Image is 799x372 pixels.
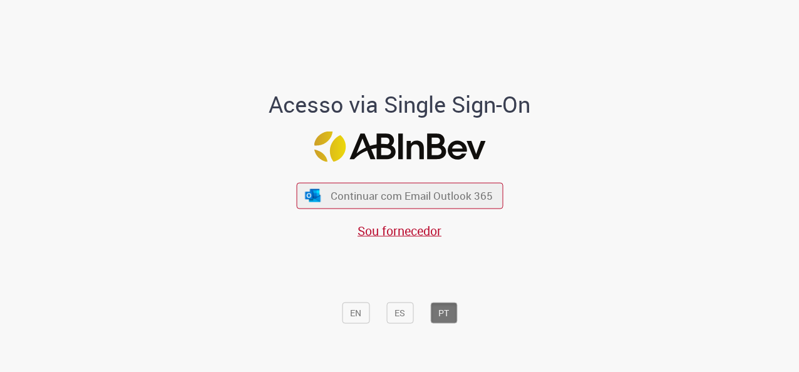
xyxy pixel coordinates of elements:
[386,302,413,323] button: ES
[304,189,322,202] img: ícone Azure/Microsoft 360
[342,302,369,323] button: EN
[314,132,485,162] img: Logo ABInBev
[226,91,574,116] h1: Acesso via Single Sign-On
[430,302,457,323] button: PT
[358,222,441,239] a: Sou fornecedor
[296,183,503,209] button: ícone Azure/Microsoft 360 Continuar com Email Outlook 365
[331,189,493,203] span: Continuar com Email Outlook 365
